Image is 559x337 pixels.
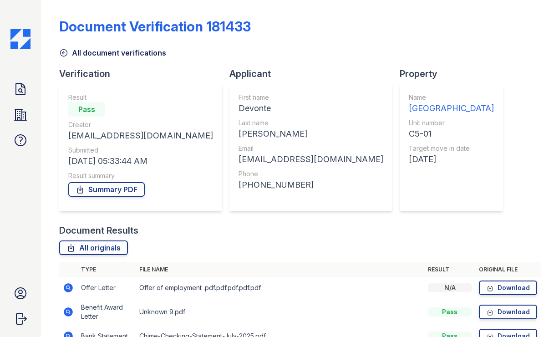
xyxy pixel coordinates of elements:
[239,118,383,128] div: Last name
[68,146,213,155] div: Submitted
[68,171,213,180] div: Result summary
[68,155,213,168] div: [DATE] 05:33:44 AM
[239,169,383,179] div: Phone
[68,129,213,142] div: [EMAIL_ADDRESS][DOMAIN_NAME]
[428,283,472,292] div: N/A
[409,93,494,102] div: Name
[68,182,145,197] a: Summary PDF
[409,93,494,115] a: Name [GEOGRAPHIC_DATA]
[428,307,472,317] div: Pass
[77,262,136,277] th: Type
[59,18,251,35] div: Document Verification 181433
[10,29,30,49] img: CE_Icon_Blue-c292c112584629df590d857e76928e9f676e5b41ef8f769ba2f05ee15b207248.png
[475,262,541,277] th: Original file
[409,144,494,153] div: Target move in date
[409,102,494,115] div: [GEOGRAPHIC_DATA]
[136,262,424,277] th: File name
[239,179,383,191] div: [PHONE_NUMBER]
[400,67,510,80] div: Property
[136,299,424,325] td: Unknown 9.pdf
[409,128,494,140] div: C5-01
[136,277,424,299] td: Offer of employment .pdf.pdf.pdf.pdf.pdf
[68,120,213,129] div: Creator
[424,262,475,277] th: Result
[77,277,136,299] td: Offer Letter
[479,305,537,319] a: Download
[68,93,213,102] div: Result
[239,144,383,153] div: Email
[68,102,105,117] div: Pass
[229,67,400,80] div: Applicant
[479,281,537,295] a: Download
[409,153,494,166] div: [DATE]
[239,93,383,102] div: First name
[409,118,494,128] div: Unit number
[239,153,383,166] div: [EMAIL_ADDRESS][DOMAIN_NAME]
[59,47,166,58] a: All document verifications
[59,67,229,80] div: Verification
[77,299,136,325] td: Benefit Award Letter
[521,301,550,328] iframe: chat widget
[59,240,128,255] a: All originals
[59,224,138,237] div: Document Results
[239,128,383,140] div: [PERSON_NAME]
[239,102,383,115] div: Devonte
